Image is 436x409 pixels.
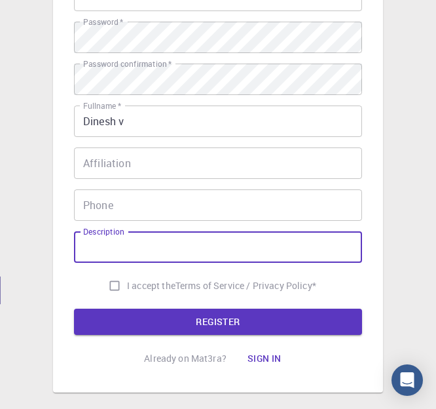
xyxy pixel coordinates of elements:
label: Fullname [83,100,121,111]
a: Terms of Service / Privacy Policy* [175,279,316,292]
label: Password confirmation [83,58,172,69]
p: Terms of Service / Privacy Policy * [175,279,316,292]
label: Description [83,226,124,237]
button: Sign in [237,345,292,372]
span: I accept the [127,279,175,292]
button: REGISTER [74,309,362,335]
p: Already on Mat3ra? [144,352,227,365]
div: Open Intercom Messenger [391,364,423,396]
label: Password [83,16,123,28]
